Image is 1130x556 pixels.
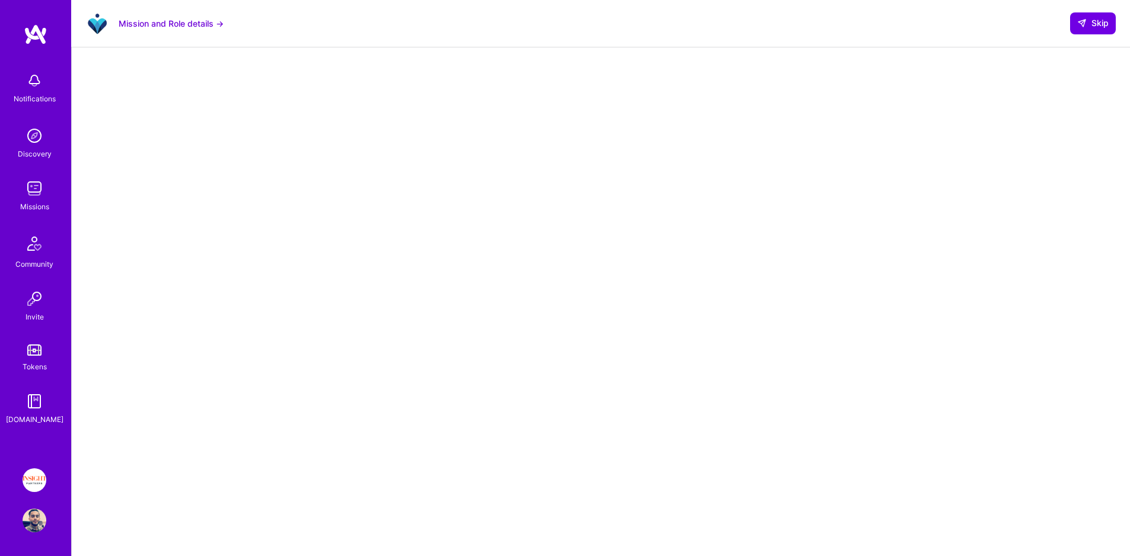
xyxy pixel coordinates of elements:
button: Skip [1070,12,1116,34]
div: Tokens [23,360,47,373]
img: tokens [27,344,42,356]
img: User Avatar [23,509,46,532]
img: guide book [23,389,46,413]
img: bell [23,69,46,92]
a: User Avatar [20,509,49,532]
button: Mission and Role details → [119,17,224,30]
img: Company Logo [85,12,109,36]
i: icon SendLight [1077,18,1087,28]
div: [DOMAIN_NAME] [6,413,63,426]
img: Invite [23,287,46,311]
div: Invite [26,311,44,323]
img: Insight Partners: Data & AI - Sourcing [23,468,46,492]
div: Community [15,258,53,270]
img: teamwork [23,177,46,200]
span: Skip [1077,17,1109,29]
img: logo [24,24,47,45]
img: discovery [23,124,46,148]
div: Missions [20,200,49,213]
img: Community [20,229,49,258]
div: Notifications [14,92,56,105]
a: Insight Partners: Data & AI - Sourcing [20,468,49,492]
div: Discovery [18,148,52,160]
